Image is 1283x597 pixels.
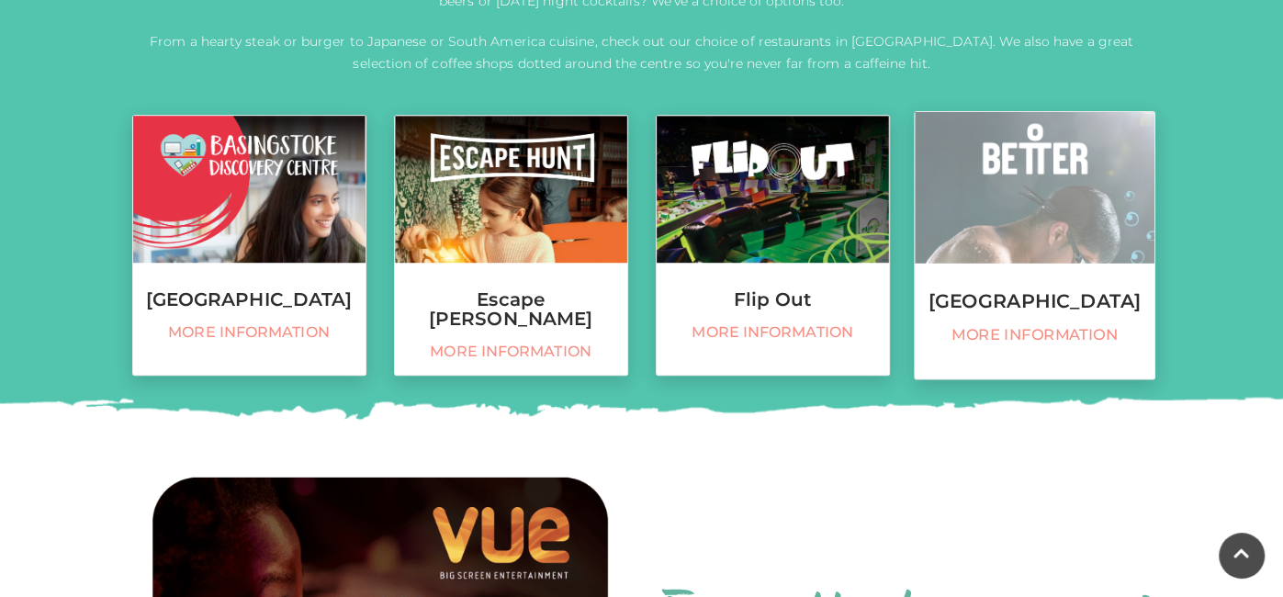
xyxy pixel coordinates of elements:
[404,343,618,361] span: More information
[924,326,1144,345] span: More information
[133,290,366,310] h3: [GEOGRAPHIC_DATA]
[657,290,889,310] h3: Flip Out
[142,323,356,342] span: More information
[395,290,627,329] h3: Escape [PERSON_NAME]
[395,116,627,263] img: Escape Hunt, Festival Place, Basingstoke
[132,30,1152,74] p: From a hearty steak or burger to Japanese or South America cuisine, check out our choice of resta...
[666,323,880,342] span: More information
[915,291,1154,311] h3: [GEOGRAPHIC_DATA]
